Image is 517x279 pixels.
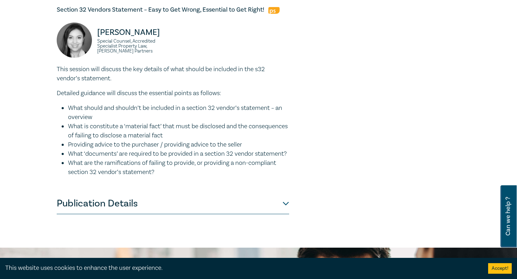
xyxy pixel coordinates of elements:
[5,263,478,273] div: This website uses cookies to enhance the user experience.
[57,65,289,83] p: This session will discuss the key details of what should be included in the s32 vendor’s statement.
[57,89,289,98] p: Detailed guidance will discuss the essential points as follows:
[488,263,512,274] button: Accept cookies
[268,7,280,14] img: Professional Skills
[68,104,289,122] li: What should and shouldn’t be included in a section 32 vendor’s statement – an overview
[57,23,92,58] img: Victoria Agahi
[68,149,289,159] li: What ‘documents’ are required to be provided in a section 32 vendor statement?
[97,27,169,38] p: [PERSON_NAME]
[68,159,289,177] li: What are the ramifications of failing to provide, or providing a non-compliant section 32 vendor’...
[68,122,289,140] li: What is constitute a ‘material fact’ that must be disclosed and the consequences of failing to di...
[505,190,511,243] span: Can we help ?
[57,6,289,14] h5: Section 32 Vendors Statement – Easy to Get Wrong, Essential to Get Right!
[97,39,169,54] small: Special Counsel, Accredited Specialist Property Law, [PERSON_NAME] Partners
[68,140,289,149] li: Providing advice to the purchaser / providing advice to the seller
[57,193,289,214] button: Publication Details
